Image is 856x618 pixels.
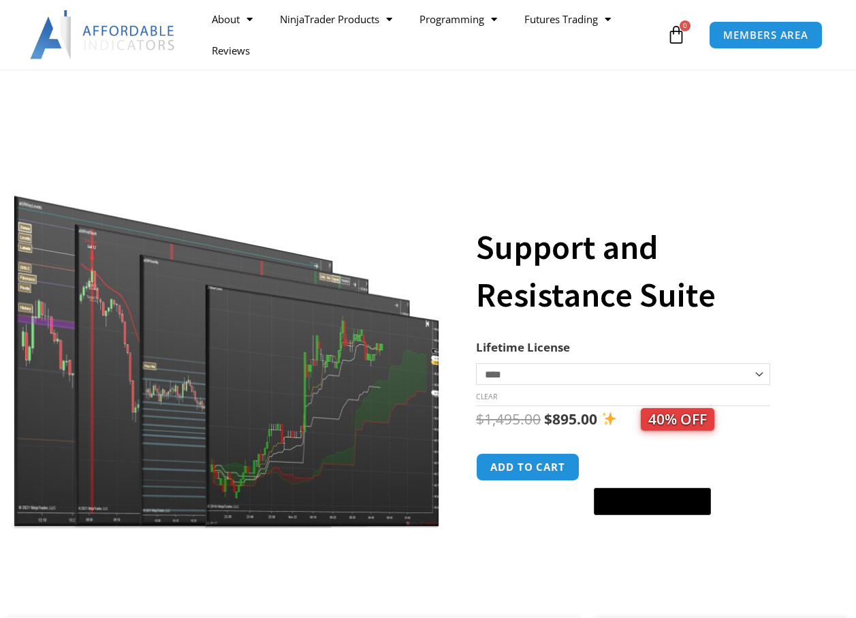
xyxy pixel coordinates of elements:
[680,20,691,31] span: 0
[646,15,706,55] a: 0
[198,3,664,66] nav: Menu
[476,339,570,355] label: Lifetime License
[476,453,580,481] button: Add to cart
[198,35,264,66] a: Reviews
[266,3,406,35] a: NinjaTrader Products
[723,30,808,40] span: MEMBERS AREA
[709,21,823,49] a: MEMBERS AREA
[511,3,624,35] a: Futures Trading
[544,410,552,429] span: $
[591,451,714,484] iframe: Secure express checkout frame
[476,410,541,429] bdi: 1,495.00
[10,155,445,529] img: Support and Resistance Suite 1
[476,223,822,319] h1: Support and Resistance Suite
[30,10,176,59] img: LogoAI | Affordable Indicators – NinjaTrader
[594,488,711,515] button: Buy with GPay
[476,392,497,401] a: Clear options
[406,3,511,35] a: Programming
[544,410,597,429] bdi: 895.00
[476,410,484,429] span: $
[198,3,266,35] a: About
[602,412,616,426] img: ✨
[641,408,714,431] span: 40% OFF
